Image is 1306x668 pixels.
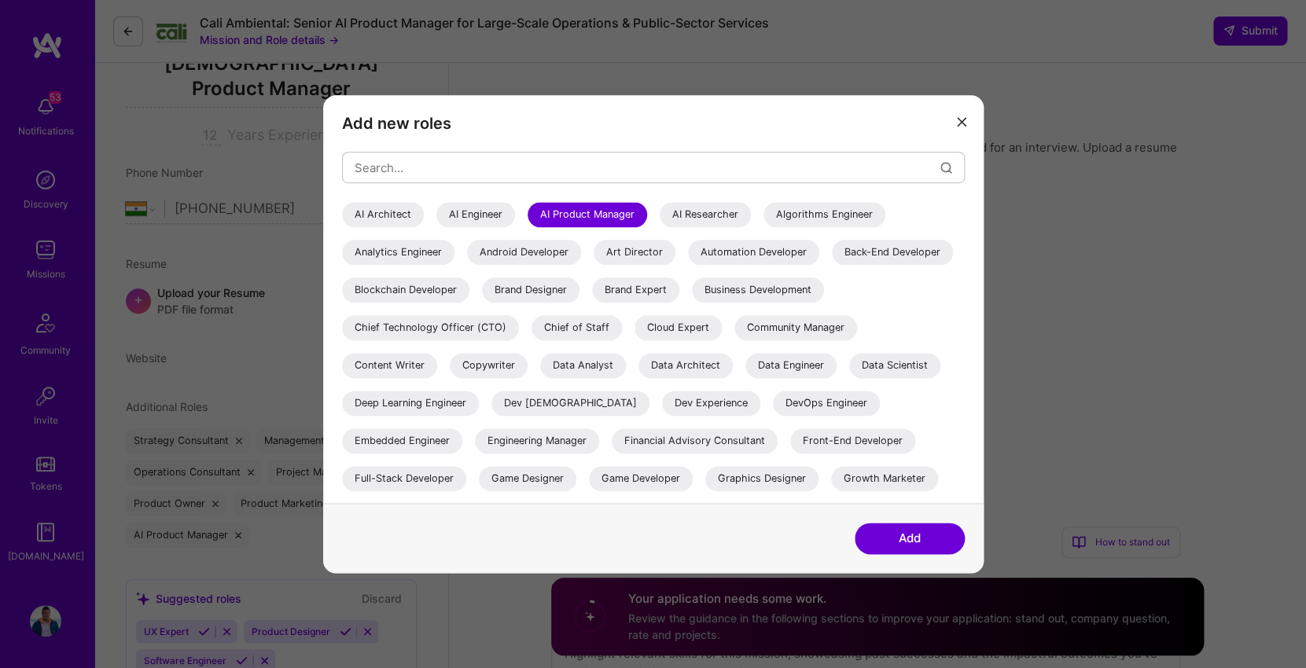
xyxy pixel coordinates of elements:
[479,466,576,491] div: Game Designer
[592,277,679,303] div: Brand Expert
[342,353,437,378] div: Content Writer
[450,353,528,378] div: Copywriter
[957,117,966,127] i: icon Close
[594,240,675,265] div: Art Director
[831,466,938,491] div: Growth Marketer
[528,202,647,227] div: AI Product Manager
[482,277,579,303] div: Brand Designer
[355,148,940,188] input: Search...
[660,202,751,227] div: AI Researcher
[773,391,880,416] div: DevOps Engineer
[790,428,915,453] div: Front-End Developer
[342,466,466,491] div: Full-Stack Developer
[342,391,479,416] div: Deep Learning Engineer
[491,391,649,416] div: Dev [DEMOGRAPHIC_DATA]
[589,466,693,491] div: Game Developer
[532,315,622,340] div: Chief of Staff
[940,162,952,174] i: icon Search
[705,466,819,491] div: Graphics Designer
[436,202,515,227] div: AI Engineer
[475,428,599,453] div: Engineering Manager
[734,315,857,340] div: Community Manager
[638,353,733,378] div: Data Architect
[323,95,984,573] div: modal
[342,315,519,340] div: Chief Technology Officer (CTO)
[692,277,824,303] div: Business Development
[635,315,722,340] div: Cloud Expert
[467,240,581,265] div: Android Developer
[832,240,953,265] div: Back-End Developer
[745,353,837,378] div: Data Engineer
[688,240,819,265] div: Automation Developer
[849,353,940,378] div: Data Scientist
[342,240,454,265] div: Analytics Engineer
[662,391,760,416] div: Dev Experience
[342,114,965,133] h3: Add new roles
[540,353,626,378] div: Data Analyst
[342,428,462,453] div: Embedded Engineer
[855,523,965,554] button: Add
[342,277,469,303] div: Blockchain Developer
[763,202,885,227] div: Algorithms Engineer
[612,428,778,453] div: Financial Advisory Consultant
[342,202,424,227] div: AI Architect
